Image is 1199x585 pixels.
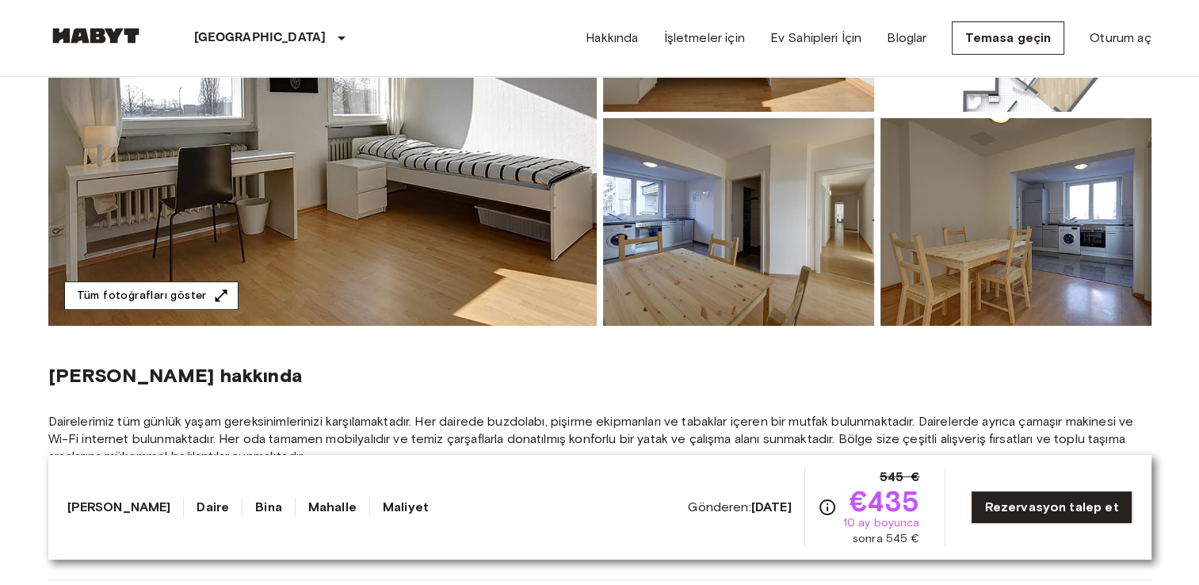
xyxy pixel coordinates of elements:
[818,498,837,517] svg: Tam fiyat dökümü için maliyete genel bakışı kontrol edin. İndirimlerin sadece yeni katılanlar içi...
[48,413,1151,465] span: Dairelerimiz tüm günlük yaşam gereksinimlerinizi karşılamaktadır. Her dairede buzdolabı, pişirme ...
[48,28,143,44] img: Habyt (Habyt)
[887,29,926,48] a: Bloglar
[880,468,920,487] span: 545 €
[64,281,239,311] button: Tüm fotoğrafları göster
[880,118,1151,326] img: Ünite resmi DE-09-006-03M
[971,491,1132,524] a: Rezervasyon talep et
[383,498,429,517] a: Maliyet
[48,364,1151,388] span: [PERSON_NAME] hakkında
[77,286,207,306] font: Tüm fotoğrafları göster
[194,29,326,48] p: [GEOGRAPHIC_DATA]
[688,499,791,516] span: Gönderen:
[843,515,920,531] span: 10 ay boyunca
[850,487,920,515] span: €435
[308,498,357,517] a: Mahalle
[1090,29,1151,48] a: Oturum aç
[197,498,229,517] a: Daire
[586,29,638,48] a: Hakkında
[67,498,171,517] a: [PERSON_NAME]
[952,21,1064,55] a: Temasa geçin
[603,118,874,326] img: Ünite resmi DE-09-006-03M
[751,499,792,514] b: [DATE]
[853,531,920,547] span: sonra 545 €
[770,29,862,48] a: Ev Sahipleri İçin
[663,29,744,48] a: İşletmeler için
[255,498,282,517] a: Bina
